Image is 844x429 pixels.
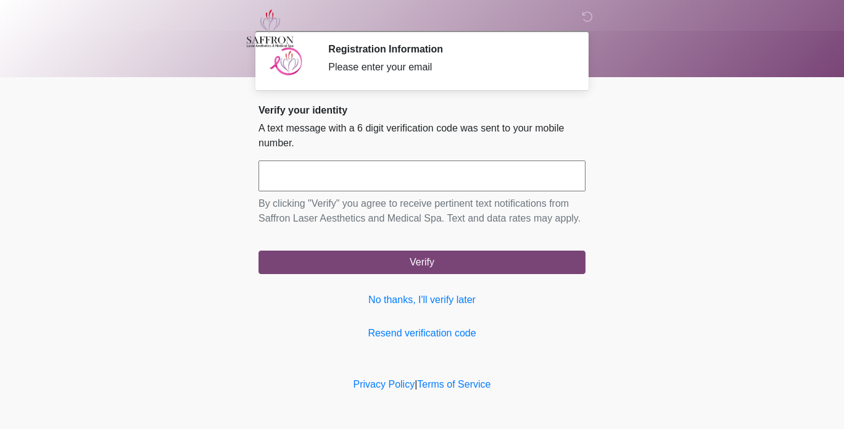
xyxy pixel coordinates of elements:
p: A text message with a 6 digit verification code was sent to your mobile number. [259,121,585,151]
a: Resend verification code [259,326,585,341]
p: By clicking "Verify" you agree to receive pertinent text notifications from Saffron Laser Aesthet... [259,196,585,226]
a: Terms of Service [417,379,490,389]
a: No thanks, I'll verify later [259,293,585,307]
h2: Verify your identity [259,104,585,116]
img: Agent Avatar [268,43,305,80]
img: Saffron Laser Aesthetics and Medical Spa Logo [246,9,294,48]
a: Privacy Policy [354,379,415,389]
a: | [415,379,417,389]
div: Please enter your email [328,60,567,75]
button: Verify [259,251,585,274]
